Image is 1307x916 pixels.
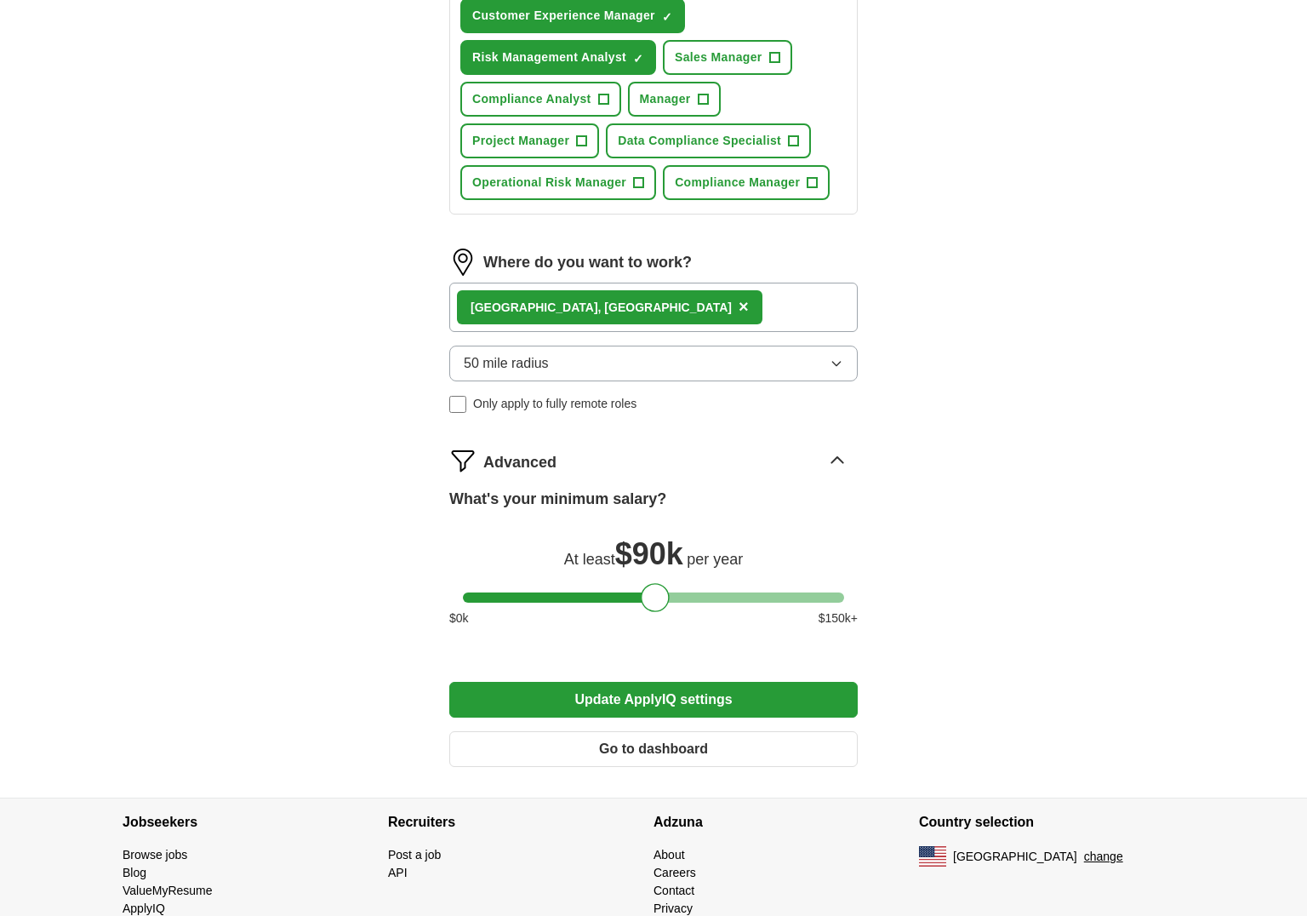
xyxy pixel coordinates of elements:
[388,848,441,862] a: Post a job
[606,123,811,158] button: Data Compliance Specialist
[653,902,693,915] a: Privacy
[653,848,685,862] a: About
[460,82,621,117] button: Compliance Analyst
[663,165,830,200] button: Compliance Manager
[615,536,683,571] span: $ 90k
[449,488,666,511] label: What's your minimum salary?
[449,682,858,718] button: Update ApplyIQ settings
[653,884,694,897] a: Contact
[449,249,477,276] img: location.png
[953,848,1077,866] span: [GEOGRAPHIC_DATA]
[919,799,1184,846] h4: Country selection
[653,866,696,879] a: Careers
[460,165,656,200] button: Operational Risk Manager
[1084,848,1123,866] button: change
[739,295,749,320] button: ×
[449,731,858,767] button: Go to dashboard
[633,52,643,66] span: ✓
[618,132,781,150] span: Data Compliance Specialist
[449,610,469,627] span: $ 0 k
[460,123,599,158] button: Project Manager
[564,551,615,568] span: At least
[675,49,762,66] span: Sales Manager
[675,174,800,192] span: Compliance Manager
[919,846,946,867] img: US flag
[123,848,187,862] a: Browse jobs
[473,395,636,413] span: Only apply to fully remote roles
[460,40,656,75] button: Risk Management Analyst✓
[483,251,692,274] label: Where do you want to work?
[819,610,858,627] span: $ 150 k+
[628,82,721,117] button: Manager
[483,451,556,474] span: Advanced
[472,7,655,25] span: Customer Experience Manager
[449,346,858,381] button: 50 mile radius
[687,551,743,568] span: per year
[472,49,626,66] span: Risk Management Analyst
[123,884,213,897] a: ValueMyResume
[472,132,569,150] span: Project Manager
[739,297,749,316] span: ×
[471,299,732,317] div: [GEOGRAPHIC_DATA], [GEOGRAPHIC_DATA]
[662,10,672,24] span: ✓
[472,90,591,108] span: Compliance Analyst
[123,902,165,915] a: ApplyIQ
[640,90,691,108] span: Manager
[464,353,549,374] span: 50 mile radius
[123,866,146,879] a: Blog
[449,396,466,413] input: Only apply to fully remote roles
[388,866,408,879] a: API
[449,447,477,474] img: filter
[472,174,626,192] span: Operational Risk Manager
[663,40,792,75] button: Sales Manager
